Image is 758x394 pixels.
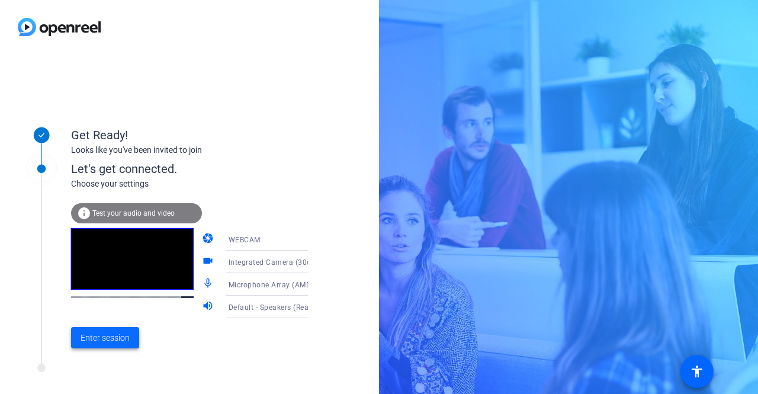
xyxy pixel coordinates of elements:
mat-icon: videocam [202,255,216,269]
span: Enter session [81,332,130,344]
div: Choose your settings [71,178,332,190]
mat-icon: info [77,206,91,220]
div: Looks like you've been invited to join [71,144,308,156]
mat-icon: camera [202,232,216,246]
span: Test your audio and video [92,209,175,217]
div: Get Ready! [71,126,308,144]
mat-icon: accessibility [690,364,704,379]
mat-icon: mic_none [202,277,216,292]
span: Integrated Camera (30c9:00ad) [229,257,338,267]
span: WEBCAM [229,236,261,244]
div: Let's get connected. [71,160,332,178]
span: Microphone Array (AMD Audio Device) [229,280,361,289]
span: Default - Speakers (Realtek(R) Audio) [229,302,356,312]
button: Enter session [71,327,139,348]
mat-icon: volume_up [202,300,216,314]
